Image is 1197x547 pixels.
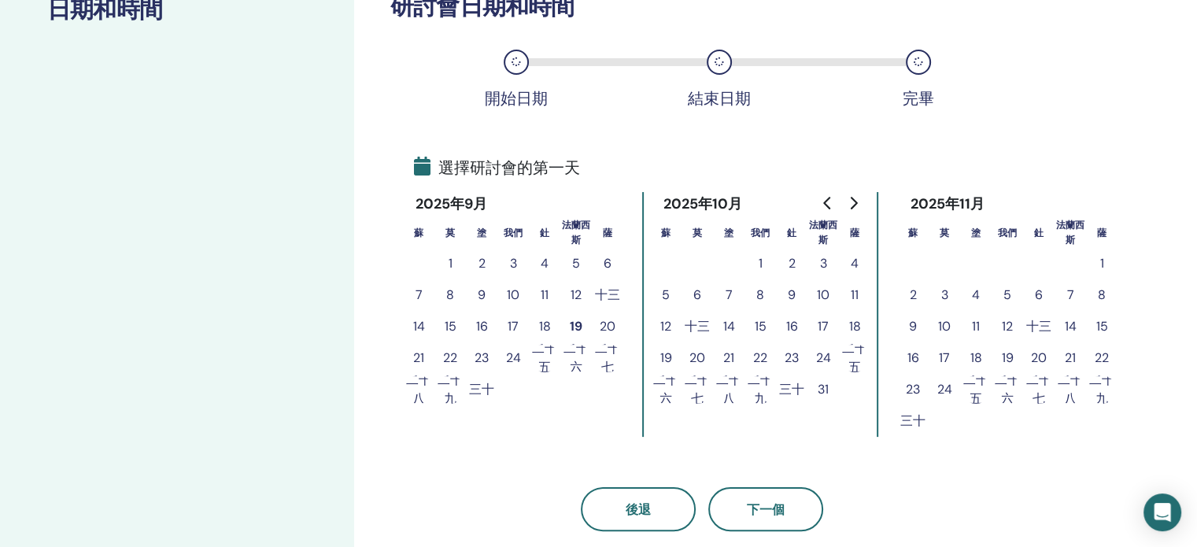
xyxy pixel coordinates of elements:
[900,412,925,429] font: 三十
[998,227,1017,239] font: 我們
[788,286,796,303] font: 9
[1095,349,1109,366] font: 22
[508,318,519,334] font: 17
[445,318,456,334] font: 15
[650,216,682,248] th: 星期日
[413,349,424,366] font: 21
[510,255,517,272] font: 3
[485,88,548,109] font: 開始日期
[815,187,840,219] button: 轉到上個月
[816,349,831,366] font: 24
[850,227,859,239] font: 薩
[626,501,651,518] font: 後退
[476,318,488,334] font: 16
[744,216,776,248] th: 週三
[603,227,612,239] font: 薩
[849,318,861,334] font: 18
[662,286,670,303] font: 5
[475,349,489,366] font: 23
[560,216,592,248] th: 星期五
[1100,255,1104,272] font: 1
[660,349,672,366] font: 19
[820,255,827,272] font: 3
[506,349,521,366] font: 24
[807,216,839,248] th: 星期五
[1002,349,1014,366] font: 19
[992,216,1023,248] th: 週三
[1065,318,1077,334] font: 14
[689,349,705,366] font: 20
[1055,216,1086,248] th: 星期五
[908,227,918,239] font: 蘇
[724,227,733,239] font: 塗
[507,286,519,303] font: 10
[726,286,733,303] font: 7
[600,318,615,334] font: 20
[818,318,829,334] font: 17
[661,227,671,239] font: 蘇
[478,255,486,272] font: 2
[1026,318,1051,334] font: 十三
[839,216,870,248] th: 週六
[779,381,804,397] font: 三十
[604,255,611,272] font: 6
[906,381,920,397] font: 23
[469,381,494,397] font: 三十
[1034,227,1044,239] font: 釷
[972,318,980,334] font: 11
[572,255,580,272] font: 5
[688,88,751,109] font: 結束日期
[562,219,590,246] font: 法蘭西斯
[1056,219,1084,246] font: 法蘭西斯
[540,227,549,239] font: 釷
[416,286,423,303] font: 7
[747,501,785,518] font: 下一個
[809,219,837,246] font: 法蘭西斯
[414,227,423,239] font: 蘇
[1096,318,1108,334] font: 15
[497,216,529,248] th: 週三
[971,227,981,239] font: 塗
[755,318,767,334] font: 15
[434,216,466,248] th: 週一
[413,318,425,334] font: 14
[840,187,866,219] button: 轉到下個月
[756,286,764,303] font: 8
[723,349,734,366] font: 21
[970,349,982,366] font: 18
[938,318,951,334] font: 10
[1023,216,1055,248] th: 週四
[941,286,948,303] font: 3
[1031,349,1047,366] font: 20
[438,157,580,178] font: 選擇研討會的第一天
[1002,318,1013,334] font: 12
[753,349,767,366] font: 22
[817,286,829,303] font: 10
[660,318,671,334] font: 12
[818,381,829,397] font: 31
[663,194,741,213] font: 2025年10月
[1098,286,1106,303] font: 8
[504,227,523,239] font: 我們
[851,255,859,272] font: 4
[939,349,950,366] font: 17
[789,255,796,272] font: 2
[445,227,455,239] font: 莫
[477,227,486,239] font: 塗
[751,227,770,239] font: 我們
[541,286,549,303] font: 11
[539,318,551,334] font: 18
[1067,286,1074,303] font: 7
[478,286,486,303] font: 9
[910,194,984,213] font: 2025年11月
[571,286,582,303] font: 12
[1097,227,1106,239] font: 薩
[903,88,934,109] font: 完畢
[416,194,487,213] font: 2025年9月
[708,487,823,531] button: 下一個
[897,216,929,248] th: 星期日
[466,216,497,248] th: 週二
[972,286,980,303] font: 4
[446,286,454,303] font: 8
[960,216,992,248] th: 週二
